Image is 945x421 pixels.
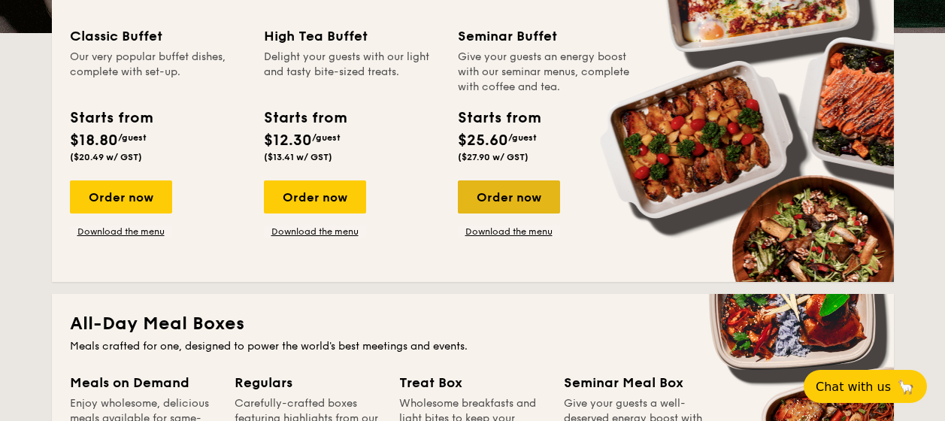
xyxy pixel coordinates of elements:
div: Our very popular buffet dishes, complete with set-up. [70,50,246,95]
div: High Tea Buffet [264,26,440,47]
button: Chat with us🦙 [804,370,927,403]
div: Seminar Buffet [458,26,634,47]
div: Starts from [264,107,346,129]
h2: All-Day Meal Boxes [70,312,876,336]
div: Treat Box [399,372,546,393]
span: Chat with us [816,380,891,394]
div: Meals crafted for one, designed to power the world's best meetings and events. [70,339,876,354]
span: 🦙 [897,378,915,395]
span: ($13.41 w/ GST) [264,152,332,162]
span: ($27.90 w/ GST) [458,152,529,162]
span: $25.60 [458,132,508,150]
div: Regulars [235,372,381,393]
div: Starts from [70,107,152,129]
div: Classic Buffet [70,26,246,47]
div: Starts from [458,107,540,129]
div: Give your guests an energy boost with our seminar menus, complete with coffee and tea. [458,50,634,95]
a: Download the menu [458,226,560,238]
a: Download the menu [70,226,172,238]
div: Seminar Meal Box [564,372,710,393]
a: Download the menu [264,226,366,238]
div: Delight your guests with our light and tasty bite-sized treats. [264,50,440,95]
span: /guest [508,132,537,143]
span: $18.80 [70,132,118,150]
div: Meals on Demand [70,372,217,393]
span: $12.30 [264,132,312,150]
span: /guest [312,132,341,143]
div: Order now [458,180,560,214]
div: Order now [264,180,366,214]
span: /guest [118,132,147,143]
span: ($20.49 w/ GST) [70,152,142,162]
div: Order now [70,180,172,214]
